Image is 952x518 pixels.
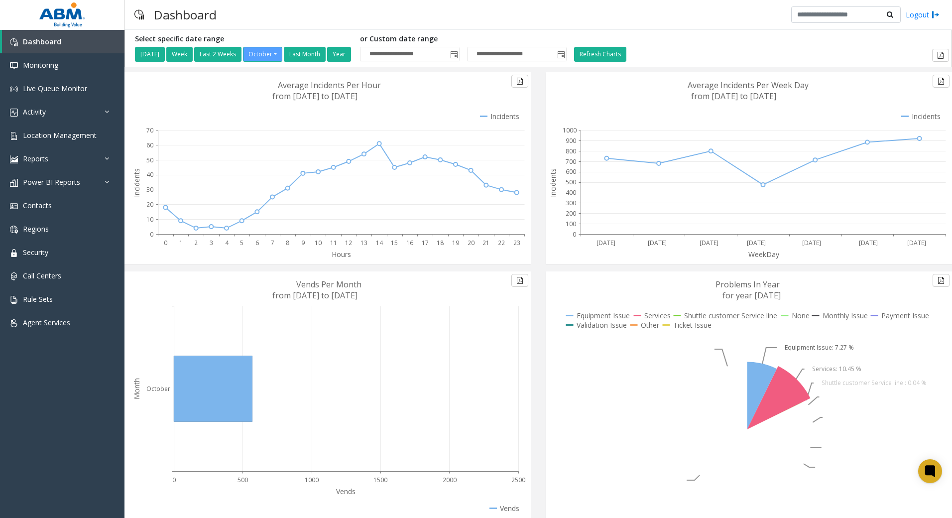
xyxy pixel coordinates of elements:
text: 18 [437,239,444,247]
text: Equipment Issue: 7.27 % [785,343,854,352]
img: 'icon' [10,319,18,327]
span: Contacts [23,201,52,210]
text: 7 [271,239,274,247]
img: 'icon' [10,296,18,304]
text: 15 [391,239,398,247]
text: [DATE] [648,239,667,247]
text: from [DATE] to [DATE] [272,91,357,102]
text: 11 [330,239,337,247]
text: 0 [164,239,167,247]
text: 600 [566,167,576,176]
text: from [DATE] to [DATE] [691,91,776,102]
span: Regions [23,224,49,234]
text: Vends Per Month [296,279,361,290]
text: 6 [255,239,259,247]
img: pageIcon [134,2,144,27]
text: 1000 [563,126,577,134]
text: Average Incidents Per Hour [278,80,381,91]
text: 12 [345,239,352,247]
img: 'icon' [10,62,18,70]
text: 0 [573,230,576,239]
button: October [243,47,282,62]
img: 'icon' [10,202,18,210]
text: October [146,385,170,393]
span: Security [23,248,48,257]
h3: Dashboard [149,2,222,27]
text: [DATE] [859,239,878,247]
text: [DATE] [596,239,615,247]
text: from [DATE] to [DATE] [272,290,357,301]
span: Toggle popup [448,47,459,61]
span: Rule Sets [23,294,53,304]
text: 70 [146,126,153,134]
text: 20 [146,200,153,209]
button: Refresh Charts [574,47,626,62]
text: 800 [566,147,576,155]
h5: or Custom date range [360,35,567,43]
text: Average Incidents Per Week Day [688,80,809,91]
button: [DATE] [135,47,165,62]
text: Shuttle customer Service line : 0.04 % [822,379,927,387]
span: Dashboard [23,37,61,46]
span: Call Centers [23,271,61,280]
img: 'icon' [10,85,18,93]
text: 17 [422,239,429,247]
text: 19 [452,239,459,247]
text: WeekDay [748,250,780,259]
button: Export to pdf [511,274,528,287]
text: [DATE] [907,239,926,247]
button: Export to pdf [932,49,949,62]
span: Reports [23,154,48,163]
text: 300 [566,199,576,207]
text: Month [132,378,141,399]
text: 2000 [443,476,457,484]
text: 0 [172,476,176,484]
text: 2500 [511,476,525,484]
img: 'icon' [10,38,18,46]
text: 20 [468,239,475,247]
text: Incidents [548,168,558,197]
button: Last 2 Weeks [194,47,241,62]
text: 900 [566,136,576,145]
text: 9 [301,239,305,247]
text: 10 [146,215,153,224]
img: 'icon' [10,155,18,163]
text: Hours [332,250,351,259]
text: 21 [482,239,489,247]
text: 60 [146,141,153,149]
text: Incidents [132,168,141,197]
text: 50 [146,156,153,164]
img: logout [932,9,940,20]
span: Power BI Reports [23,177,80,187]
img: 'icon' [10,226,18,234]
text: 5 [240,239,243,247]
text: 16 [406,239,413,247]
text: [DATE] [747,239,766,247]
img: 'icon' [10,132,18,140]
text: 400 [566,188,576,197]
text: Problems In Year [715,279,780,290]
button: Export to pdf [933,75,950,88]
button: Export to pdf [511,75,528,88]
span: Live Queue Monitor [23,84,87,93]
text: 500 [238,476,248,484]
text: 500 [566,178,576,186]
text: 700 [566,157,576,166]
text: [DATE] [802,239,821,247]
h5: Select specific date range [135,35,353,43]
text: 100 [566,220,576,228]
text: for year [DATE] [722,290,781,301]
text: 23 [513,239,520,247]
text: 2 [194,239,198,247]
text: Vends [336,487,356,496]
span: Monitoring [23,60,58,70]
text: 1500 [373,476,387,484]
img: 'icon' [10,109,18,117]
text: 13 [360,239,367,247]
text: Services: 10.45 % [812,365,861,373]
a: Dashboard [2,30,124,53]
span: Activity [23,107,46,117]
text: 10 [315,239,322,247]
text: 4 [225,239,229,247]
span: Toggle popup [555,47,566,61]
